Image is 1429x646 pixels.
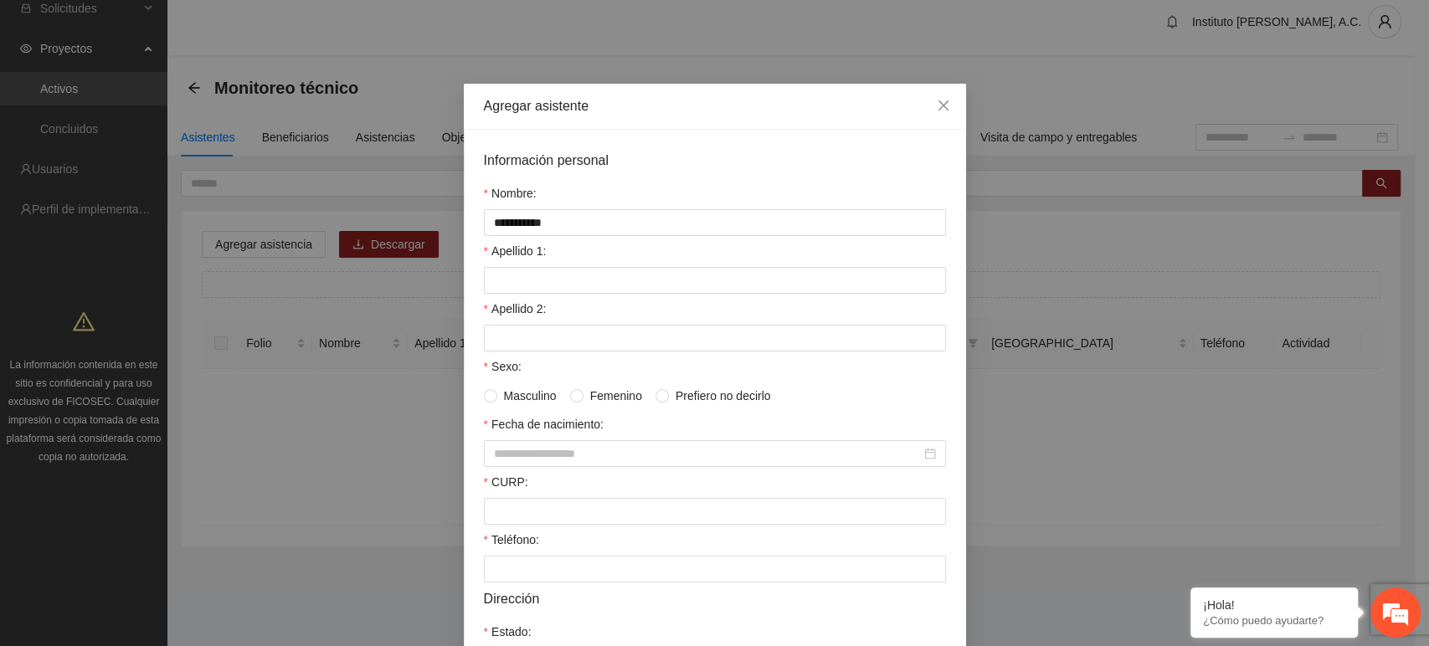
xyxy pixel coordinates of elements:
div: Minimizar ventana de chat en vivo [275,8,315,49]
p: ¿Cómo puedo ayudarte? [1203,614,1345,627]
span: close [937,99,950,112]
input: Apellido 1: [484,267,946,294]
label: CURP: [484,473,528,491]
span: Dirección [484,588,540,609]
input: Apellido 2: [484,325,946,351]
span: Prefiero no decirlo [669,387,778,405]
span: Femenino [583,387,649,405]
label: Nombre: [484,184,537,203]
label: Fecha de nacimiento: [484,415,604,433]
input: Teléfono: [484,556,946,582]
input: CURP: [484,498,946,525]
input: Fecha de nacimiento: [494,444,921,463]
input: Nombre: [484,209,946,236]
span: Información personal [484,150,609,171]
span: Masculino [497,387,563,405]
label: Apellido 2: [484,300,547,318]
label: Sexo: [484,357,522,376]
label: Teléfono: [484,531,539,549]
span: Estamos en línea. [97,223,231,392]
button: Close [921,84,966,129]
label: Apellido 1: [484,242,547,260]
label: Estado: [484,623,532,641]
div: Agregar asistente [484,97,946,115]
div: Chatee con nosotros ahora [87,85,281,107]
textarea: Escriba su mensaje y pulse “Intro” [8,457,319,515]
div: ¡Hola! [1203,598,1345,612]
